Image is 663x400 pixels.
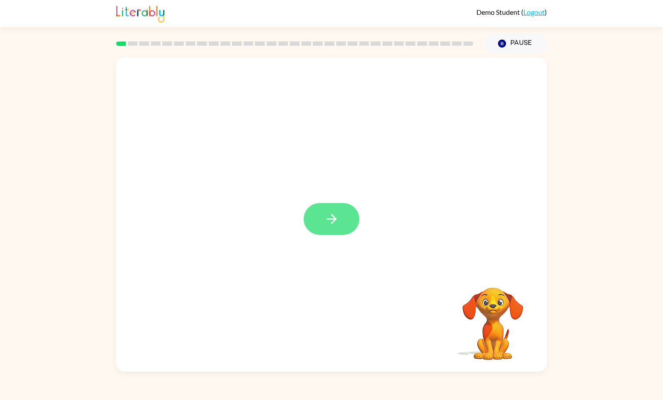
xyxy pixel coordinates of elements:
button: Pause [484,34,547,54]
video: Your browser must support playing .mp4 files to use Literably. Please try using another browser. [449,274,536,361]
span: Demo Student [476,8,521,16]
a: Logout [523,8,545,16]
img: Literably [116,3,164,23]
div: ( ) [476,8,547,16]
